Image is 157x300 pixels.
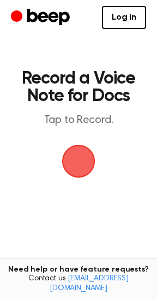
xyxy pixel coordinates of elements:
[20,114,137,127] p: Tap to Record.
[102,6,146,29] a: Log in
[20,70,137,105] h1: Record a Voice Note for Docs
[11,7,73,28] a: Beep
[7,274,150,293] span: Contact us
[50,275,129,292] a: [EMAIL_ADDRESS][DOMAIN_NAME]
[62,145,95,178] button: Beep Logo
